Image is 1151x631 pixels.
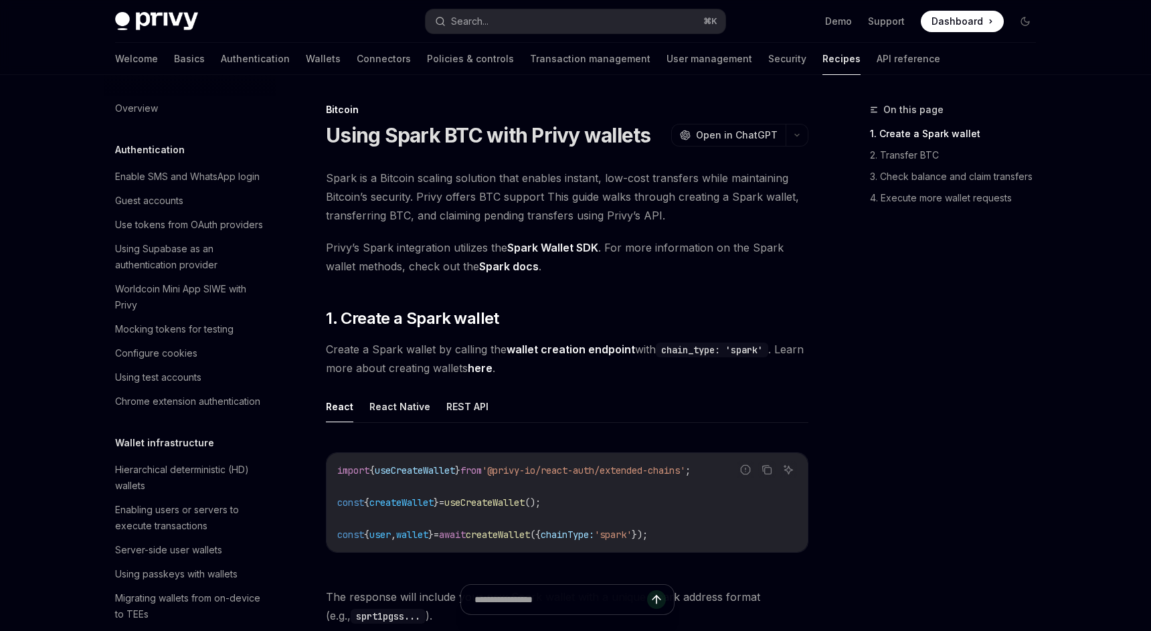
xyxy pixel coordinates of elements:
span: Privy’s Spark integration utilizes the . For more information on the Spark wallet methods, check ... [326,238,808,276]
button: Send message [647,590,666,609]
span: (); [525,497,541,509]
a: Spark docs [479,260,539,274]
input: Ask a question... [474,585,647,614]
span: wallet [396,529,428,541]
a: here [468,361,493,375]
div: Bitcoin [326,103,808,116]
a: Wallets [306,43,341,75]
a: Authentication [221,43,290,75]
div: Using passkeys with wallets [115,566,238,582]
button: React [326,391,353,422]
a: Welcome [115,43,158,75]
span: '@privy-io/react-auth/extended-chains' [482,464,685,476]
a: Mocking tokens for testing [104,317,276,341]
a: 3. Check balance and claim transfers [870,166,1047,187]
a: Connectors [357,43,411,75]
span: ⌘ K [703,16,717,27]
span: }); [632,529,648,541]
span: createWallet [369,497,434,509]
span: = [439,497,444,509]
a: Recipes [822,43,861,75]
span: } [455,464,460,476]
span: On this page [883,102,944,118]
button: Open in ChatGPT [671,124,786,147]
a: Guest accounts [104,189,276,213]
a: Migrating wallets from on-device to TEEs [104,586,276,626]
button: Search...⌘K [426,9,725,33]
span: Open in ChatGPT [696,128,778,142]
span: ; [685,464,691,476]
span: Spark is a Bitcoin scaling solution that enables instant, low-cost transfers while maintaining Bi... [326,169,808,225]
div: Worldcoin Mini App SIWE with Privy [115,281,268,313]
div: Enable SMS and WhatsApp login [115,169,260,185]
div: Chrome extension authentication [115,393,260,410]
a: wallet creation endpoint [507,343,635,357]
span: 'spark' [594,529,632,541]
a: 1. Create a Spark wallet [870,123,1047,145]
a: User management [667,43,752,75]
span: } [434,497,439,509]
div: Migrating wallets from on-device to TEEs [115,590,268,622]
a: Demo [825,15,852,28]
a: Hierarchical deterministic (HD) wallets [104,458,276,498]
div: Server-side user wallets [115,542,222,558]
button: React Native [369,391,430,422]
a: Using Supabase as an authentication provider [104,237,276,277]
a: Configure cookies [104,341,276,365]
div: Guest accounts [115,193,183,209]
a: Security [768,43,806,75]
div: Using test accounts [115,369,201,385]
button: Ask AI [780,461,797,478]
span: { [364,529,369,541]
span: await [439,529,466,541]
div: Hierarchical deterministic (HD) wallets [115,462,268,494]
a: Using test accounts [104,365,276,389]
div: Enabling users or servers to execute transactions [115,502,268,534]
a: Spark Wallet SDK [507,241,598,255]
a: Enable SMS and WhatsApp login [104,165,276,189]
div: Using Supabase as an authentication provider [115,241,268,273]
div: Overview [115,100,158,116]
a: Server-side user wallets [104,538,276,562]
span: const [337,497,364,509]
a: API reference [877,43,940,75]
a: Enabling users or servers to execute transactions [104,498,276,538]
span: 1. Create a Spark wallet [326,308,499,329]
a: Basics [174,43,205,75]
div: Mocking tokens for testing [115,321,234,337]
span: from [460,464,482,476]
div: Search... [451,13,489,29]
a: Transaction management [530,43,650,75]
span: , [391,529,396,541]
span: Create a Spark wallet by calling the with . Learn more about creating wallets . [326,340,808,377]
button: Copy the contents from the code block [758,461,776,478]
div: Use tokens from OAuth providers [115,217,263,233]
div: Configure cookies [115,345,197,361]
span: user [369,529,391,541]
span: chainType: [541,529,594,541]
span: createWallet [466,529,530,541]
button: Report incorrect code [737,461,754,478]
a: Dashboard [921,11,1004,32]
span: = [434,529,439,541]
code: chain_type: 'spark' [656,343,768,357]
span: useCreateWallet [444,497,525,509]
a: Policies & controls [427,43,514,75]
span: } [428,529,434,541]
span: import [337,464,369,476]
span: { [369,464,375,476]
h5: Authentication [115,142,185,158]
span: const [337,529,364,541]
a: Chrome extension authentication [104,389,276,414]
a: Worldcoin Mini App SIWE with Privy [104,277,276,317]
span: { [364,497,369,509]
span: ({ [530,529,541,541]
h1: Using Spark BTC with Privy wallets [326,123,651,147]
button: REST API [446,391,489,422]
a: Support [868,15,905,28]
button: Toggle dark mode [1014,11,1036,32]
a: 2. Transfer BTC [870,145,1047,166]
a: 4. Execute more wallet requests [870,187,1047,209]
a: Overview [104,96,276,120]
img: dark logo [115,12,198,31]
